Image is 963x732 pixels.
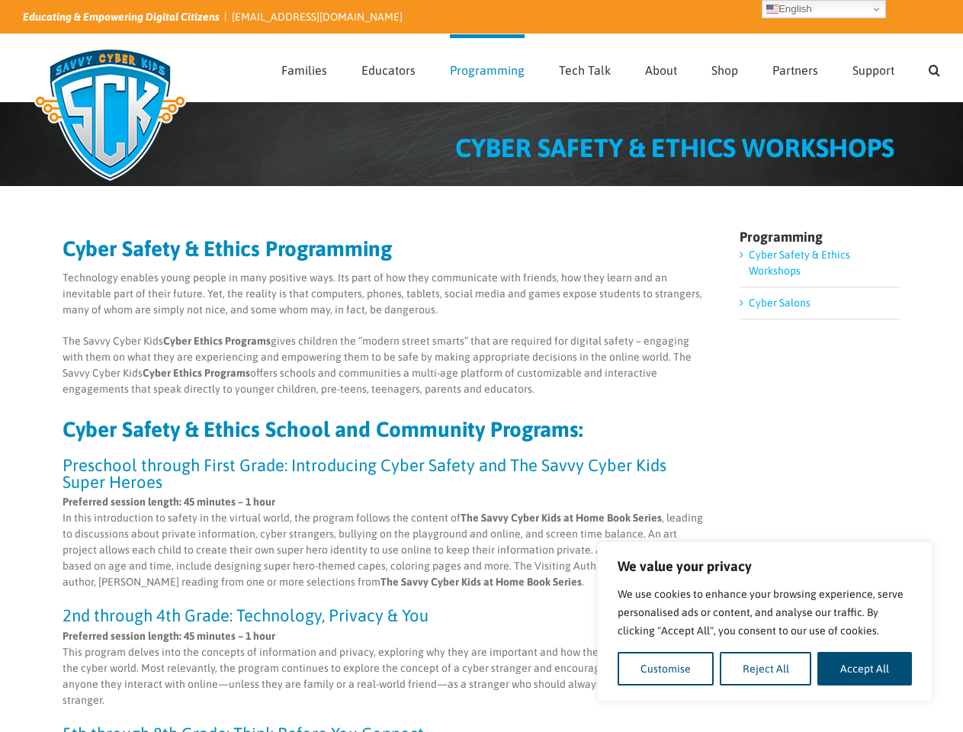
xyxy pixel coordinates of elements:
span: Educators [361,64,416,76]
strong: Preferred session length: 45 minutes – 1 hour [63,496,275,508]
button: Accept All [817,652,912,685]
span: About [645,64,677,76]
nav: Main Menu [281,34,940,101]
p: The Savvy Cyber Kids gives children the “modern street smarts” that are required for digital safe... [63,333,707,397]
strong: Preferred session length: 45 minutes – 1 hour [63,630,275,642]
a: Educators [361,34,416,101]
strong: The Savvy Cyber Kids at Home Book Series [461,512,662,524]
a: Cyber Safety & Ethics Workshops [749,249,850,277]
a: Families [281,34,327,101]
strong: Cyber Safety & Ethics School and Community Programs: [63,417,583,441]
h3: Preschool through First Grade: Introducing Cyber Safety and The Savvy Cyber Kids Super Heroes [63,457,707,490]
span: CYBER SAFETY & ETHICS WORKSHOPS [455,133,894,162]
span: Support [852,64,894,76]
p: Technology enables young people in many positive ways. Its part of how they communicate with frie... [63,270,707,318]
strong: Cyber Ethics Programs [163,335,271,347]
strong: Cyber Ethics Programs [143,367,250,379]
i: Educating & Empowering Digital Citizens [23,11,220,23]
p: This program delves into the concepts of information and privacy, exploring why they are importan... [63,628,707,708]
a: Partners [772,34,818,101]
p: We value your privacy [618,557,912,576]
p: In this introduction to safety in the virtual world, the program follows the content of , leading... [63,494,707,590]
a: Shop [711,34,738,101]
button: Customise [618,652,714,685]
span: Shop [711,64,738,76]
a: Cyber Salons [749,297,811,309]
span: Partners [772,64,818,76]
a: Tech Talk [559,34,611,101]
img: Savvy Cyber Kids Logo [23,38,197,191]
strong: The Savvy Cyber Kids at Home Book Series [380,576,582,588]
h2: Cyber Safety & Ethics Programming [63,238,707,259]
a: Search [929,34,940,101]
a: [EMAIL_ADDRESS][DOMAIN_NAME] [232,11,403,23]
p: We use cookies to enhance your browsing experience, serve personalised ads or content, and analys... [618,585,912,640]
a: Programming [450,34,525,101]
a: About [645,34,677,101]
span: Tech Talk [559,64,611,76]
img: en [766,3,778,15]
span: Families [281,64,327,76]
span: Programming [450,64,525,76]
a: Support [852,34,894,101]
h4: Programming [740,230,900,244]
button: Reject All [720,652,812,685]
h3: 2nd through 4th Grade: Technology, Privacy & You [63,607,707,624]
